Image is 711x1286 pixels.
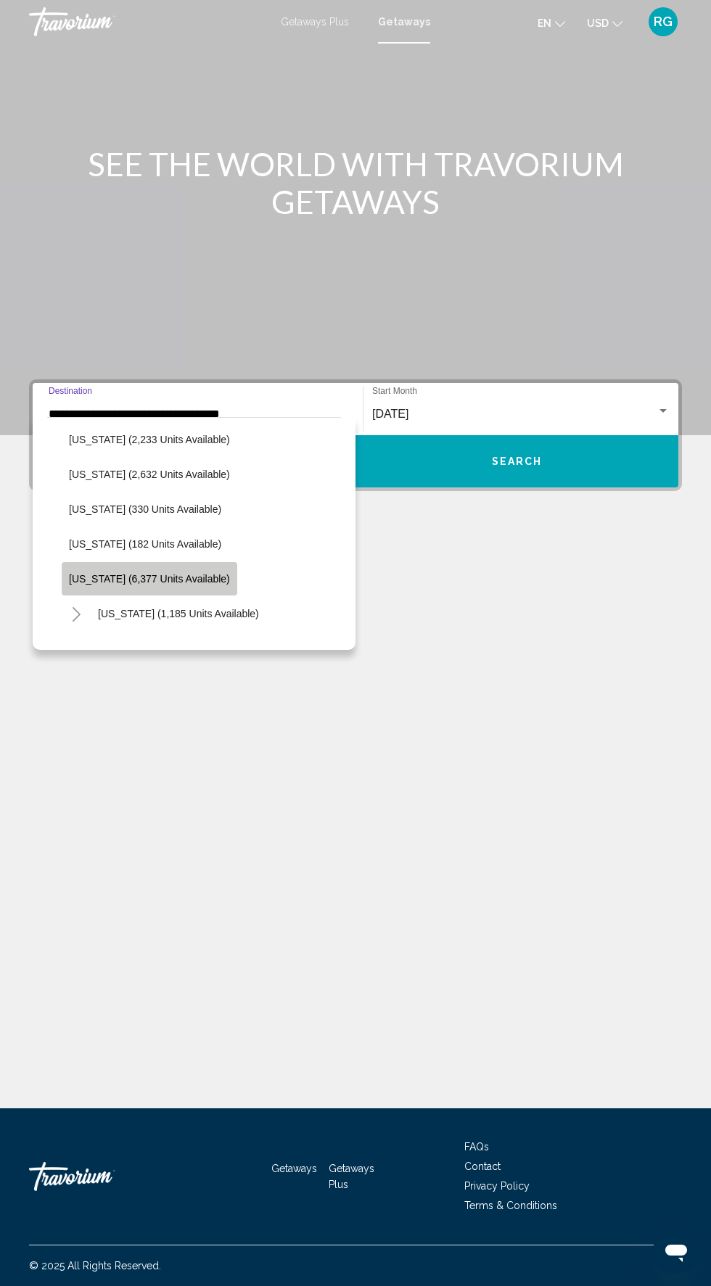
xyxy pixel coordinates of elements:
button: [US_STATE] (6,377 units available) [62,562,237,595]
button: [US_STATE] (182 units available) [62,527,229,561]
a: Getaways Plus [281,16,349,28]
a: Terms & Conditions [464,1200,557,1211]
a: FAQs [464,1141,489,1153]
h1: SEE THE WORLD WITH TRAVORIUM GETAWAYS [83,145,628,220]
a: Getaways [271,1163,317,1174]
a: Travorium [29,7,266,36]
span: [US_STATE] (2,233 units available) [69,434,230,445]
a: Contact [464,1161,501,1172]
span: USD [587,17,609,29]
span: [US_STATE] (330 units available) [69,503,221,515]
span: RG [654,15,673,29]
span: en [538,17,551,29]
button: Change currency [587,12,622,33]
button: [US_STATE] (9,622 units available) [62,632,237,665]
div: Search widget [33,383,678,487]
button: [US_STATE] (330 units available) [62,492,229,526]
button: Change language [538,12,565,33]
span: [US_STATE] (1,185 units available) [98,608,259,619]
span: Search [492,456,543,468]
span: [US_STATE] (182 units available) [69,538,221,550]
button: [US_STATE] (2,233 units available) [62,423,237,456]
button: Search [355,435,678,487]
a: Travorium [29,1155,174,1198]
button: User Menu [644,7,682,37]
iframe: Button to launch messaging window [653,1228,699,1274]
span: [US_STATE] (6,377 units available) [69,573,230,585]
button: Toggle Maine (1,185 units available) [62,599,91,628]
span: [US_STATE] (2,632 units available) [69,469,230,480]
a: Getaways [378,16,430,28]
button: [US_STATE] (1,185 units available) [91,597,266,630]
button: [US_STATE] (2,632 units available) [62,458,237,491]
span: © 2025 All Rights Reserved. [29,1260,161,1271]
a: Privacy Policy [464,1180,530,1192]
a: Getaways Plus [329,1163,374,1190]
span: [DATE] [372,408,408,420]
